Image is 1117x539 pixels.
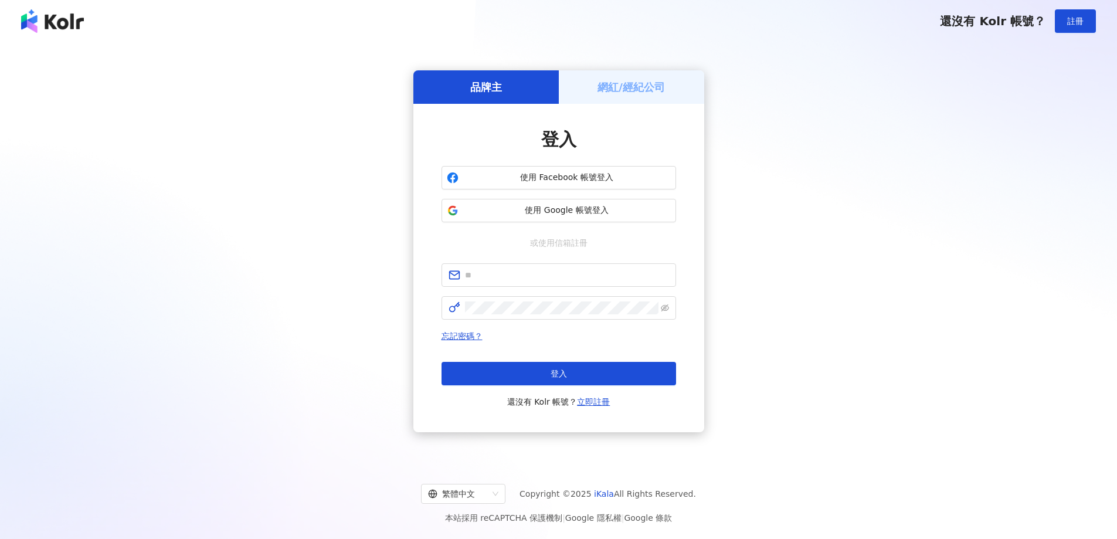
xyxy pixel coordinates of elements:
[624,513,672,523] a: Google 條款
[442,362,676,385] button: 登入
[594,489,614,499] a: iKala
[21,9,84,33] img: logo
[562,513,565,523] span: |
[442,331,483,341] a: 忘記密碼？
[445,511,672,525] span: 本站採用 reCAPTCHA 保護機制
[551,369,567,378] span: 登入
[597,80,665,94] h5: 網紅/經紀公司
[442,199,676,222] button: 使用 Google 帳號登入
[520,487,696,501] span: Copyright © 2025 All Rights Reserved.
[541,129,576,150] span: 登入
[507,395,610,409] span: 還沒有 Kolr 帳號？
[522,236,596,249] span: 或使用信箱註冊
[470,80,502,94] h5: 品牌主
[442,166,676,189] button: 使用 Facebook 帳號登入
[463,205,671,216] span: 使用 Google 帳號登入
[622,513,624,523] span: |
[565,513,622,523] a: Google 隱私權
[661,304,669,312] span: eye-invisible
[1055,9,1096,33] button: 註冊
[940,14,1045,28] span: 還沒有 Kolr 帳號？
[1067,16,1084,26] span: 註冊
[577,397,610,406] a: 立即註冊
[428,484,488,503] div: 繁體中文
[463,172,671,184] span: 使用 Facebook 帳號登入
